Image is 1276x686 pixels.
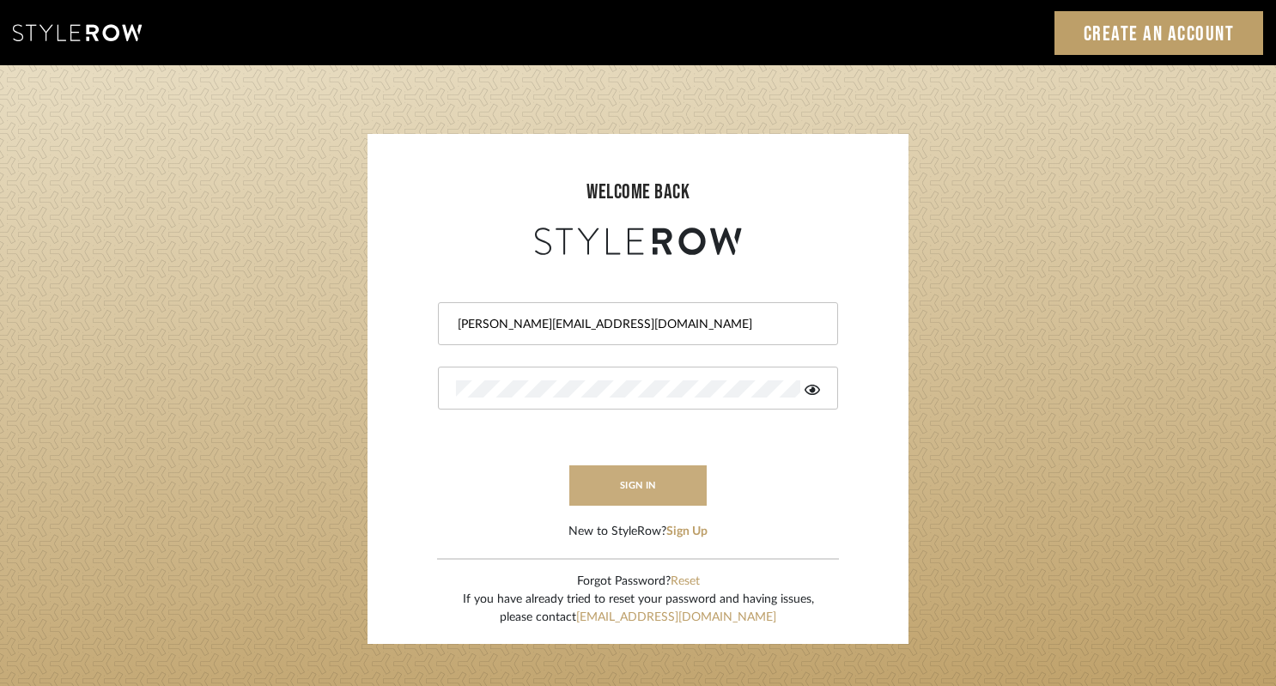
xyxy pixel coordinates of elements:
a: [EMAIL_ADDRESS][DOMAIN_NAME] [576,611,776,623]
div: Forgot Password? [463,573,814,591]
div: New to StyleRow? [568,523,708,541]
button: sign in [569,465,707,506]
div: If you have already tried to reset your password and having issues, please contact [463,591,814,627]
div: welcome back [385,177,891,208]
input: Email Address [456,316,816,333]
a: Create an Account [1054,11,1264,55]
button: Reset [671,573,700,591]
button: Sign Up [666,523,708,541]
